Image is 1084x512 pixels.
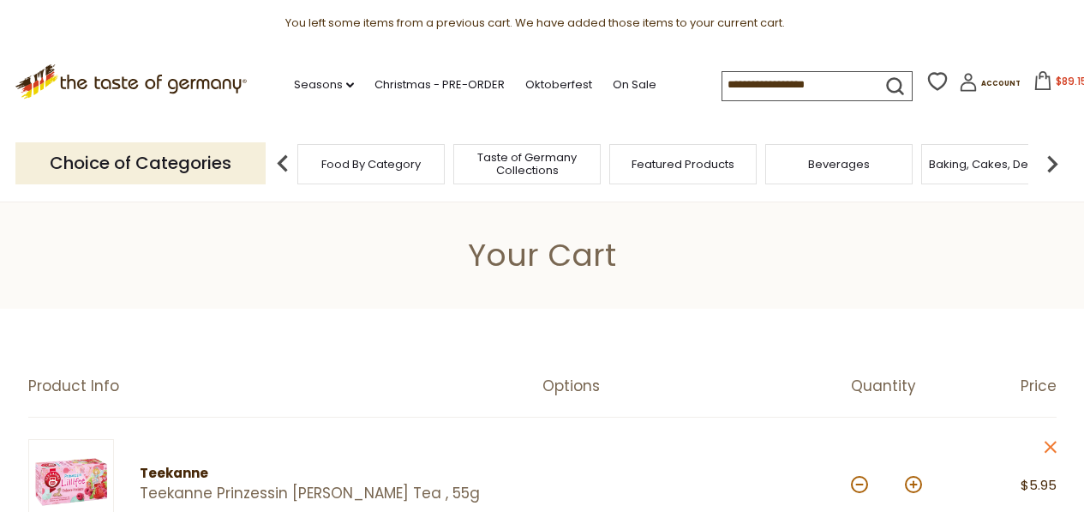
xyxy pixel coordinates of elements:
[15,142,266,184] p: Choice of Categories
[1035,147,1069,181] img: next arrow
[981,79,1021,88] span: Account
[954,377,1057,395] div: Price
[929,158,1062,171] a: Baking, Cakes, Desserts
[1021,476,1057,494] span: $5.95
[140,485,512,503] a: Teekanne Prinzessin [PERSON_NAME] Tea , 55g
[140,463,512,485] div: Teekanne
[374,75,505,94] a: Christmas - PRE-ORDER
[28,377,542,395] div: Product Info
[266,147,300,181] img: previous arrow
[458,151,596,177] a: Taste of Germany Collections
[525,75,592,94] a: Oktoberfest
[959,73,1021,98] a: Account
[321,158,421,171] a: Food By Category
[851,377,954,395] div: Quantity
[808,158,870,171] a: Beverages
[632,158,734,171] a: Featured Products
[53,236,1031,274] h1: Your Cart
[294,75,354,94] a: Seasons
[613,75,656,94] a: On Sale
[542,377,851,395] div: Options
